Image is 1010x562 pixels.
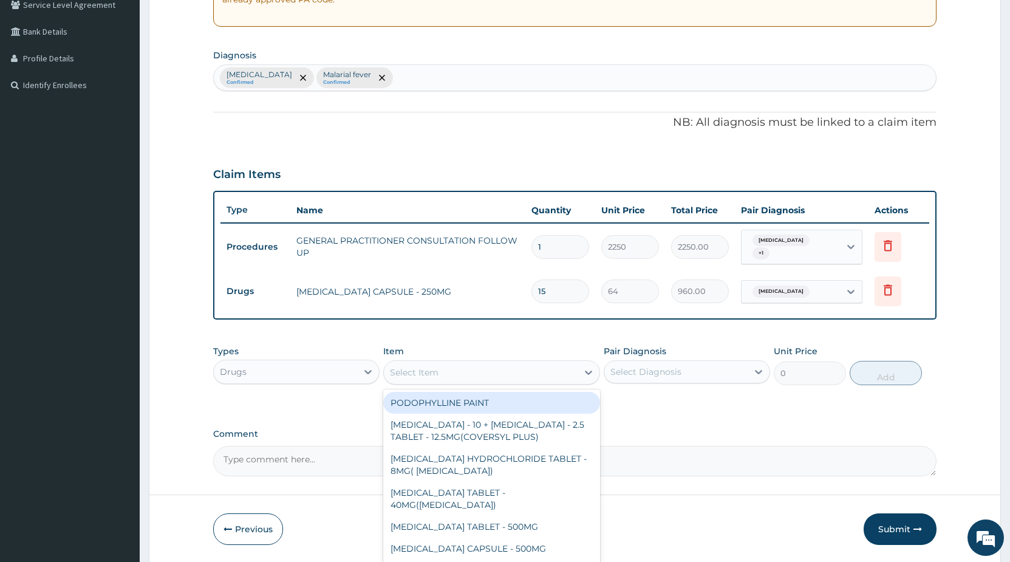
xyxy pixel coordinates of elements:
td: Procedures [220,236,290,258]
div: [MEDICAL_DATA] CAPSULE - 500MG [383,538,600,560]
div: PODOPHYLLINE PAINT [383,392,600,414]
td: [MEDICAL_DATA] CAPSULE - 250MG [290,279,525,304]
th: Actions [868,198,929,222]
div: Select Item [390,366,438,379]
small: Confirmed [323,80,371,86]
div: [MEDICAL_DATA] - 10 + [MEDICAL_DATA] - 2.5 TABLET - 12.5MG(COVERSYL PLUS) [383,414,600,448]
label: Comment [213,429,937,439]
th: Name [290,198,525,222]
img: d_794563401_company_1708531726252_794563401 [22,61,49,91]
label: Types [213,346,239,357]
h3: Claim Items [213,168,281,182]
div: [MEDICAL_DATA] TABLET - 500MG [383,516,600,538]
p: Malarial fever [323,70,371,80]
p: [MEDICAL_DATA] [227,70,292,80]
th: Total Price [665,198,735,222]
button: Submit [864,513,937,545]
p: NB: All diagnosis must be linked to a claim item [213,115,937,131]
div: [MEDICAL_DATA] TABLET - 40MG([MEDICAL_DATA]) [383,482,600,516]
span: We're online! [70,153,168,276]
span: remove selection option [377,72,387,83]
div: Drugs [220,366,247,378]
span: [MEDICAL_DATA] [752,235,810,247]
label: Item [383,345,404,357]
span: + 1 [752,247,769,259]
div: Chat with us now [63,68,204,84]
div: Minimize live chat window [199,6,228,35]
th: Quantity [525,198,595,222]
div: [MEDICAL_DATA] HYDROCHLORIDE TABLET - 8MG( [MEDICAL_DATA]) [383,448,600,482]
th: Unit Price [595,198,665,222]
label: Pair Diagnosis [604,345,666,357]
label: Diagnosis [213,49,256,61]
span: remove selection option [298,72,309,83]
td: GENERAL PRACTITIONER CONSULTATION FOLLOW UP [290,228,525,265]
div: Select Diagnosis [610,366,681,378]
button: Previous [213,513,283,545]
small: Confirmed [227,80,292,86]
textarea: Type your message and hit 'Enter' [6,332,231,374]
td: Drugs [220,280,290,303]
th: Type [220,199,290,221]
label: Unit Price [774,345,817,357]
button: Add [850,361,922,385]
span: [MEDICAL_DATA] [752,286,810,298]
th: Pair Diagnosis [735,198,868,222]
